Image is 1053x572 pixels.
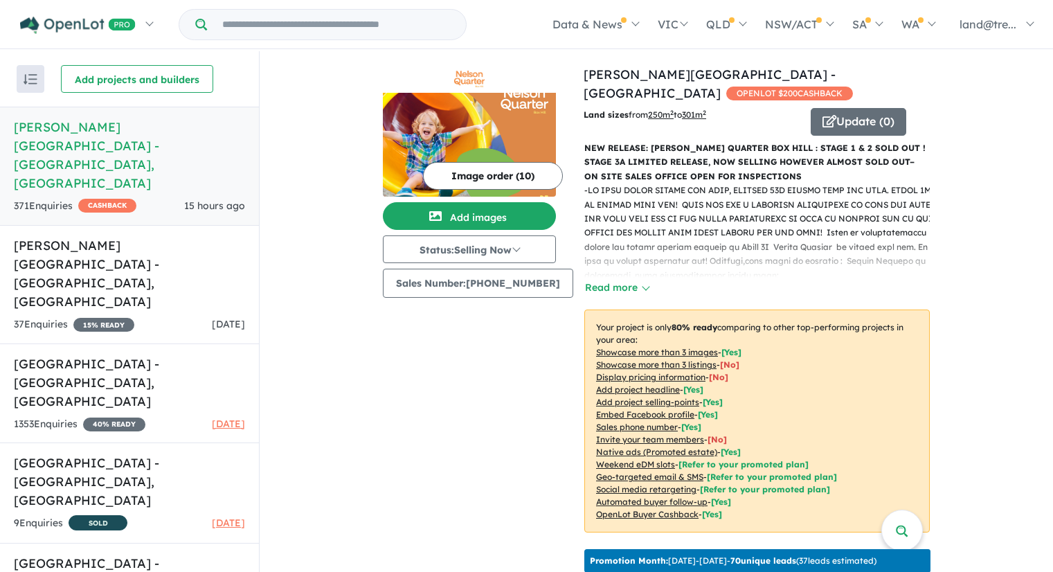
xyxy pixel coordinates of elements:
[584,109,629,120] b: Land sizes
[210,10,463,39] input: Try estate name, suburb, builder or developer
[78,199,136,213] span: CASHBACK
[584,141,930,184] p: NEW RELEASE: [PERSON_NAME] QUARTER BOX HILL : STAGE 1 & 2 SOLD OUT ! STAGE 3A LIMITED RELEASE, NO...
[596,409,694,420] u: Embed Facebook profile
[14,355,245,411] h5: [GEOGRAPHIC_DATA] - [GEOGRAPHIC_DATA] , [GEOGRAPHIC_DATA]
[811,108,906,136] button: Update (0)
[708,434,727,445] span: [ No ]
[596,497,708,507] u: Automated buyer follow-up
[212,418,245,430] span: [DATE]
[721,347,741,357] span: [ Yes ]
[584,280,649,296] button: Read more
[584,310,930,533] p: Your project is only comparing to other top-performing projects in your area: - - - - - - - - - -...
[648,109,674,120] u: 250 m
[584,66,836,101] a: [PERSON_NAME][GEOGRAPHIC_DATA] - [GEOGRAPHIC_DATA]
[383,202,556,230] button: Add images
[709,372,728,382] span: [ No ]
[596,384,680,395] u: Add project headline
[707,472,837,482] span: [Refer to your promoted plan]
[678,459,809,470] span: [Refer to your promoted plan]
[703,397,723,407] span: [ Yes ]
[674,109,706,120] span: to
[698,409,718,420] span: [ Yes ]
[590,555,876,567] p: [DATE] - [DATE] - ( 37 leads estimated)
[596,422,678,432] u: Sales phone number
[681,422,701,432] span: [ Yes ]
[388,71,550,87] img: Nelson Quarter Estate - Box Hill Logo
[596,347,718,357] u: Showcase more than 3 images
[670,109,674,116] sup: 2
[14,118,245,193] h5: [PERSON_NAME][GEOGRAPHIC_DATA] - [GEOGRAPHIC_DATA] , [GEOGRAPHIC_DATA]
[24,74,37,84] img: sort.svg
[73,318,134,332] span: 15 % READY
[960,17,1016,31] span: land@tre...
[83,418,145,431] span: 40 % READY
[700,484,830,494] span: [Refer to your promoted plan]
[383,93,556,197] img: Nelson Quarter Estate - Box Hill
[383,65,556,197] a: Nelson Quarter Estate - Box Hill LogoNelson Quarter Estate - Box Hill
[14,454,245,510] h5: [GEOGRAPHIC_DATA] - [GEOGRAPHIC_DATA] , [GEOGRAPHIC_DATA]
[596,447,717,457] u: Native ads (Promoted estate)
[672,322,717,332] b: 80 % ready
[383,269,573,298] button: Sales Number:[PHONE_NUMBER]
[682,109,706,120] u: 301 m
[61,65,213,93] button: Add projects and builders
[721,447,741,457] span: [Yes]
[212,517,245,529] span: [DATE]
[703,109,706,116] sup: 2
[14,236,245,311] h5: [PERSON_NAME] [GEOGRAPHIC_DATA] - [GEOGRAPHIC_DATA] , [GEOGRAPHIC_DATA]
[596,484,696,494] u: Social media retargeting
[596,434,704,445] u: Invite your team members
[596,359,717,370] u: Showcase more than 3 listings
[730,555,796,566] b: 70 unique leads
[596,397,699,407] u: Add project selling-points
[683,384,703,395] span: [ Yes ]
[14,316,134,333] div: 37 Enquir ies
[423,162,563,190] button: Image order (10)
[584,184,941,424] p: - LO IPSU DOLOR SITAME CON ADIP, ELITSED 53D EIUSMO TEMP INC UTLA. ETDOL 1M AL ENIMAD MINI VEN! Q...
[383,235,556,263] button: Status:Selling Now
[14,515,127,533] div: 9 Enquir ies
[14,416,145,433] div: 1353 Enquir ies
[702,509,722,519] span: [Yes]
[20,17,136,34] img: Openlot PRO Logo White
[69,515,127,530] span: SOLD
[596,372,705,382] u: Display pricing information
[726,87,853,100] span: OPENLOT $ 200 CASHBACK
[711,497,731,507] span: [Yes]
[596,509,699,519] u: OpenLot Buyer Cashback
[590,555,668,566] b: Promotion Month:
[584,108,800,122] p: from
[720,359,739,370] span: [ No ]
[596,459,675,470] u: Weekend eDM slots
[596,472,703,482] u: Geo-targeted email & SMS
[184,199,245,212] span: 15 hours ago
[14,198,136,215] div: 371 Enquir ies
[212,318,245,330] span: [DATE]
